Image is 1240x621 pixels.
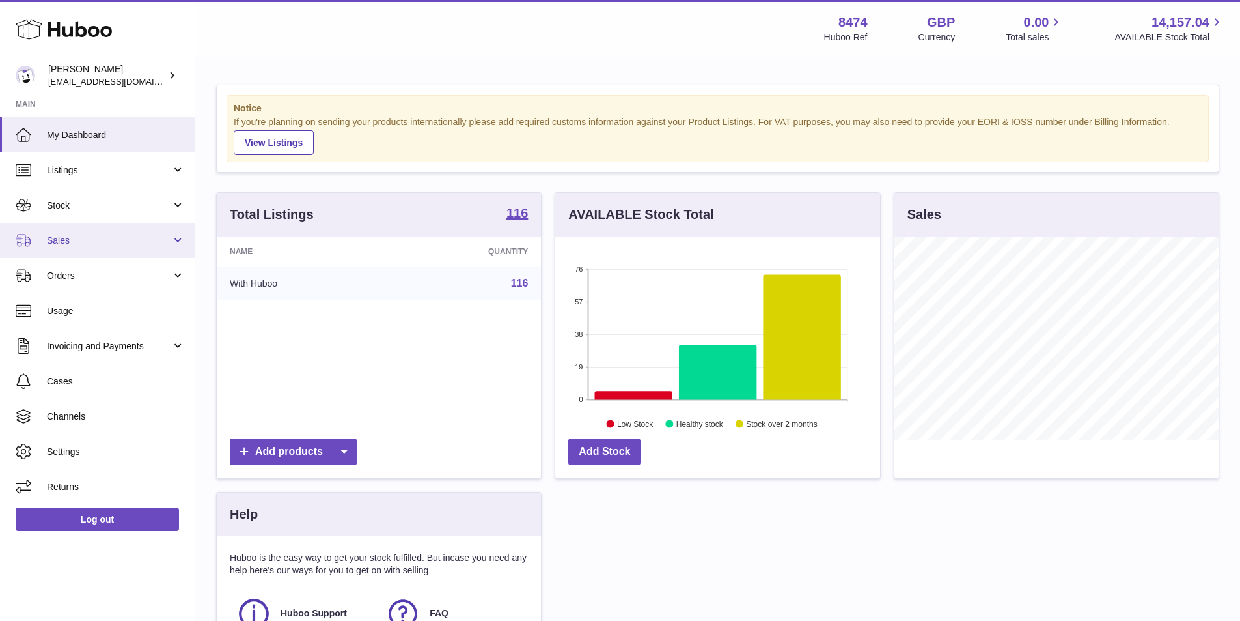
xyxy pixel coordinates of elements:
[47,446,185,458] span: Settings
[506,207,528,222] a: 116
[575,330,583,338] text: 38
[838,14,868,31] strong: 8474
[230,552,528,577] p: Huboo is the easy way to get your stock fulfilled. But incase you need any help here's our ways f...
[230,506,258,523] h3: Help
[824,31,868,44] div: Huboo Ref
[1006,14,1064,44] a: 0.00 Total sales
[388,237,541,267] th: Quantity
[217,267,388,300] td: With Huboo
[927,14,955,31] strong: GBP
[617,419,654,428] text: Low Stock
[47,375,185,388] span: Cases
[575,298,583,306] text: 57
[234,116,1202,155] div: If you're planning on sending your products internationally please add required customs informati...
[1114,31,1224,44] span: AVAILABLE Stock Total
[234,102,1202,115] strong: Notice
[47,164,171,177] span: Listings
[511,278,529,289] a: 116
[230,206,314,224] h3: Total Listings
[16,508,179,531] a: Log out
[16,66,35,85] img: orders@neshealth.com
[281,607,347,620] span: Huboo Support
[575,265,583,273] text: 76
[918,31,956,44] div: Currency
[47,411,185,423] span: Channels
[47,199,171,212] span: Stock
[430,607,448,620] span: FAQ
[1024,14,1049,31] span: 0.00
[568,206,713,224] h3: AVAILABLE Stock Total
[47,270,171,282] span: Orders
[234,130,314,155] a: View Listings
[506,207,528,220] strong: 116
[47,129,185,141] span: My Dashboard
[230,439,357,465] a: Add products
[907,206,941,224] h3: Sales
[1006,31,1064,44] span: Total sales
[47,481,185,493] span: Returns
[568,439,641,465] a: Add Stock
[1151,14,1209,31] span: 14,157.04
[575,363,583,371] text: 19
[676,419,724,428] text: Healthy stock
[579,396,583,403] text: 0
[217,237,388,267] th: Name
[48,76,191,87] span: [EMAIL_ADDRESS][DOMAIN_NAME]
[47,305,185,317] span: Usage
[47,340,171,353] span: Invoicing and Payments
[48,63,165,88] div: [PERSON_NAME]
[747,419,818,428] text: Stock over 2 months
[1114,14,1224,44] a: 14,157.04 AVAILABLE Stock Total
[47,235,171,247] span: Sales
